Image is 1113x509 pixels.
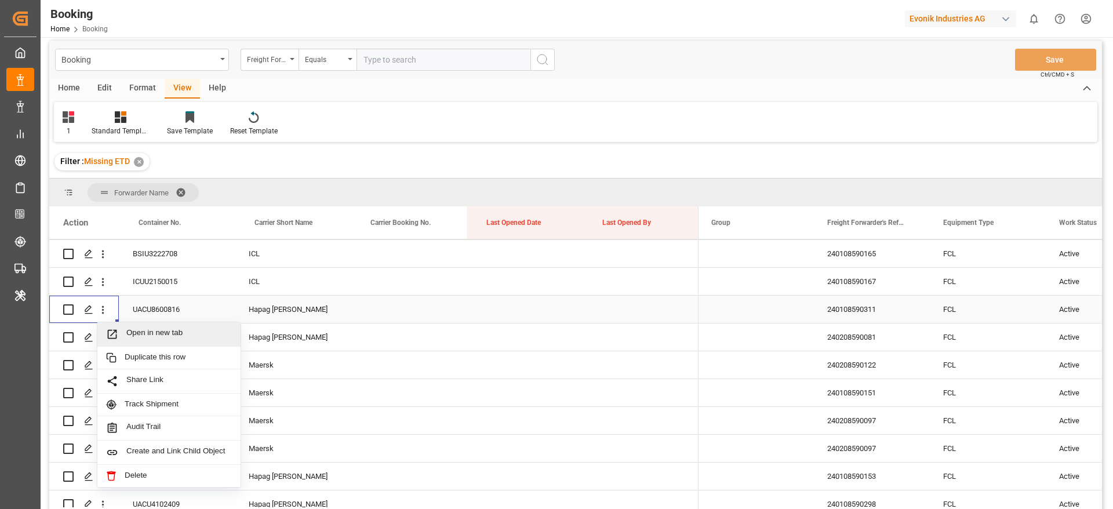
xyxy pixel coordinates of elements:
[121,79,165,99] div: Format
[1047,6,1073,32] button: Help Center
[49,435,699,463] div: Press SPACE to select this row.
[114,188,169,197] span: Forwarder Name
[60,157,84,166] span: Filter :
[370,219,431,227] span: Carrier Booking No.
[165,79,200,99] div: View
[813,323,929,351] div: 240208590081
[929,240,1045,267] div: FCL
[1021,6,1047,32] button: show 0 new notifications
[905,8,1021,30] button: Evonik Industries AG
[813,379,929,406] div: 240108590151
[55,49,229,71] button: open menu
[530,49,555,71] button: search button
[89,79,121,99] div: Edit
[49,351,699,379] div: Press SPACE to select this row.
[813,463,929,490] div: 240108590153
[929,435,1045,462] div: FCL
[235,268,351,295] div: ICL
[92,126,150,136] div: Standard Templates
[235,463,351,490] div: Hapag [PERSON_NAME]
[813,351,929,379] div: 240208590122
[1059,219,1097,227] span: Work Status
[50,5,108,23] div: Booking
[235,240,351,267] div: ICL
[119,240,235,267] div: BSIU3222708
[1015,49,1096,71] button: Save
[49,268,699,296] div: Press SPACE to select this row.
[929,268,1045,295] div: FCL
[235,351,351,379] div: Maersk
[235,435,351,462] div: Maersk
[63,126,74,136] div: 1
[813,296,929,323] div: 240108590311
[230,126,278,136] div: Reset Template
[49,323,699,351] div: Press SPACE to select this row.
[943,219,994,227] span: Equipment Type
[49,407,699,435] div: Press SPACE to select this row.
[905,10,1016,27] div: Evonik Industries AG
[119,296,235,323] div: UACU8600816
[61,52,216,66] div: Booking
[49,296,699,323] div: Press SPACE to select this row.
[139,219,181,227] span: Container No.
[200,79,235,99] div: Help
[813,435,929,462] div: 240208590097
[929,351,1045,379] div: FCL
[49,79,89,99] div: Home
[929,323,1045,351] div: FCL
[929,296,1045,323] div: FCL
[827,219,905,227] span: Freight Forwarder's Reference No.
[49,379,699,407] div: Press SPACE to select this row.
[305,52,344,65] div: Equals
[235,407,351,434] div: Maersk
[486,219,541,227] span: Last Opened Date
[49,463,699,490] div: Press SPACE to select this row.
[241,49,299,71] button: open menu
[167,126,213,136] div: Save Template
[235,296,351,323] div: Hapag [PERSON_NAME]
[813,240,929,267] div: 240108590165
[50,25,70,33] a: Home
[235,379,351,406] div: Maersk
[929,463,1045,490] div: FCL
[49,240,699,268] div: Press SPACE to select this row.
[119,268,235,295] div: ICUU2150015
[1041,70,1074,79] span: Ctrl/CMD + S
[134,157,144,167] div: ✕
[299,49,357,71] button: open menu
[235,323,351,351] div: Hapag [PERSON_NAME]
[247,52,286,65] div: Freight Forwarder's Reference No.
[711,219,730,227] span: Group
[929,379,1045,406] div: FCL
[254,219,312,227] span: Carrier Short Name
[813,407,929,434] div: 240208590097
[929,407,1045,434] div: FCL
[63,217,88,228] div: Action
[357,49,530,71] input: Type to search
[84,157,130,166] span: Missing ETD
[602,219,651,227] span: Last Opened By
[813,268,929,295] div: 240108590167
